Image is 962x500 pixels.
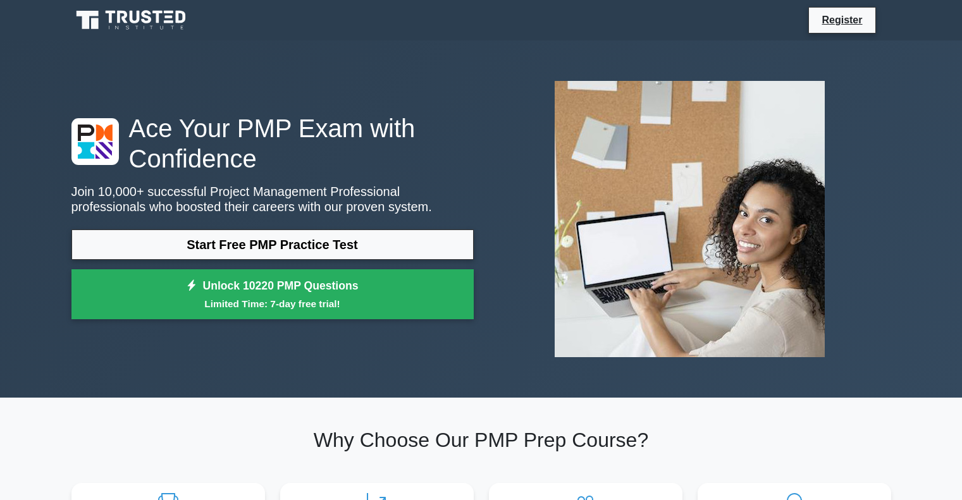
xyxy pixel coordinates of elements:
[71,184,474,214] p: Join 10,000+ successful Project Management Professional professionals who boosted their careers w...
[71,428,891,452] h2: Why Choose Our PMP Prep Course?
[87,296,458,311] small: Limited Time: 7-day free trial!
[71,113,474,174] h1: Ace Your PMP Exam with Confidence
[71,269,474,320] a: Unlock 10220 PMP QuestionsLimited Time: 7-day free trial!
[814,12,870,28] a: Register
[71,229,474,260] a: Start Free PMP Practice Test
